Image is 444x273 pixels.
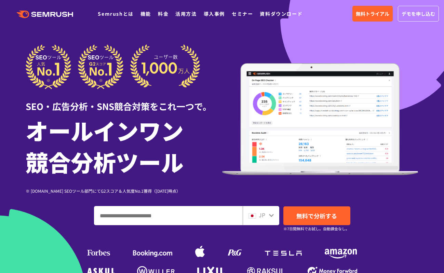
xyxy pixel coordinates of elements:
[232,10,253,17] a: セミナー
[26,89,222,113] div: SEO・広告分析・SNS競合対策をこれ一つで。
[26,114,222,177] h1: オールインワン 競合分析ツール
[402,10,435,17] span: デモを申し込む
[296,211,337,220] span: 無料で分析する
[26,188,222,194] div: ※ [DOMAIN_NAME] SEOツール部門にてG2スコア＆人気度No.1獲得（[DATE]時点）
[259,211,265,219] span: JP
[158,10,169,17] a: 料金
[260,10,302,17] a: 資料ダウンロード
[352,6,393,22] a: 無料トライアル
[398,6,439,22] a: デモを申し込む
[283,226,349,232] small: ※7日間無料でお試し。自動課金なし。
[283,206,350,225] a: 無料で分析する
[98,10,133,17] a: Semrushとは
[140,10,151,17] a: 機能
[356,10,389,17] span: 無料トライアル
[204,10,225,17] a: 導入事例
[175,10,197,17] a: 活用方法
[94,206,242,225] input: ドメイン、キーワードまたはURLを入力してください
